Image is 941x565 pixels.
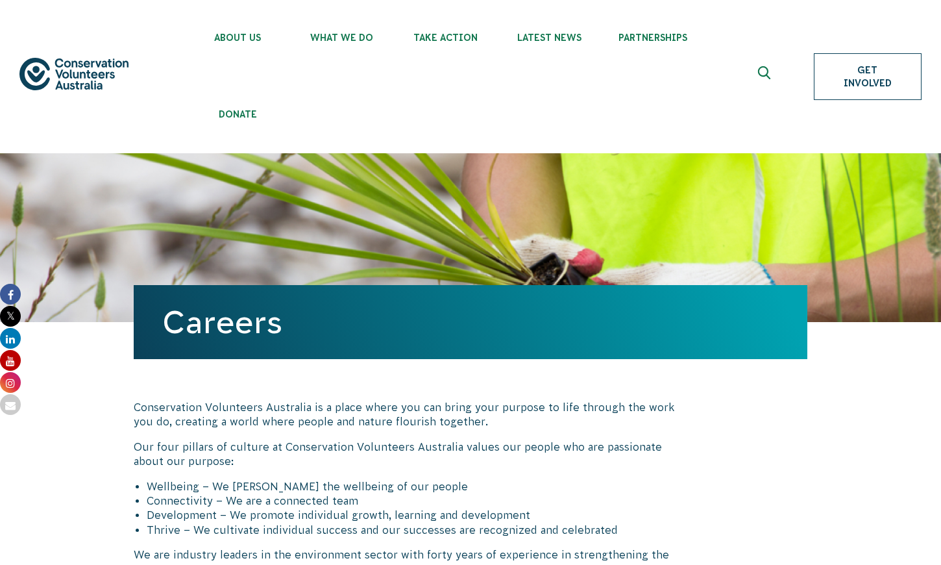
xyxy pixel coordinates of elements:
[289,32,393,43] span: What We Do
[134,400,690,429] p: Conservation Volunteers Australia is a place where you can bring your purpose to life through the...
[186,32,289,43] span: About Us
[162,305,779,340] h1: Careers
[393,32,497,43] span: Take Action
[147,523,690,537] li: Thrive – We cultivate individual success and our successes are recognized and celebrated
[757,66,774,87] span: Expand search box
[497,32,601,43] span: Latest News
[186,109,289,119] span: Donate
[814,53,922,100] a: Get Involved
[19,58,128,90] img: logo.svg
[601,32,705,43] span: Partnerships
[134,440,690,469] p: Our four pillars of culture at Conservation Volunteers Australia values our people who are passio...
[147,508,690,522] li: Development – We promote individual growth, learning and development
[147,479,690,494] li: Wellbeing – We [PERSON_NAME] the wellbeing of our people
[750,61,781,92] button: Expand search box Close search box
[147,494,690,508] li: Connectivity – We are a connected team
